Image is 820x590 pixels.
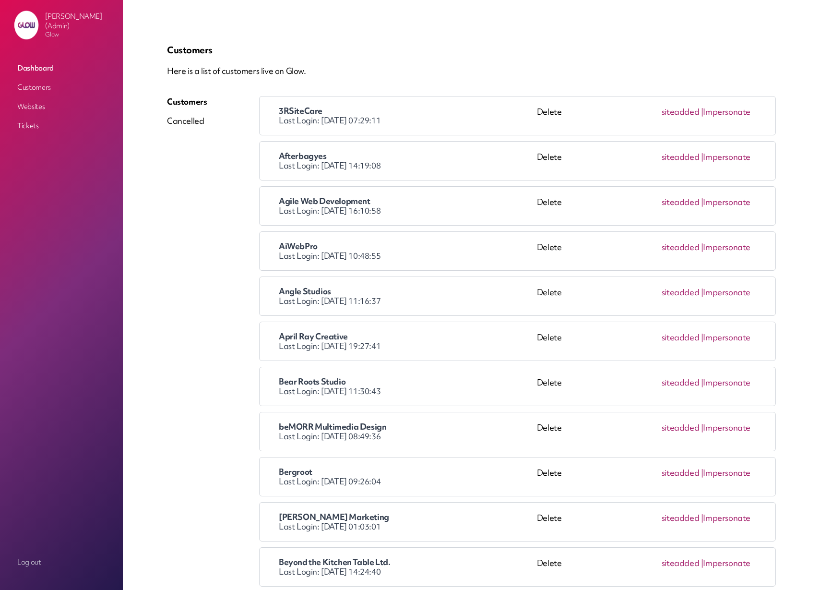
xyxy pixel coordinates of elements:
div: Last Login: [DATE] 07:29:11 [279,106,537,125]
a: Impersonate [703,422,750,433]
span: site added | [662,241,750,261]
div: Last Login: [DATE] 09:26:04 [279,467,537,486]
span: site added | [662,151,750,170]
a: Impersonate [703,467,750,478]
span: site added | [662,557,750,577]
span: Angle Studios [279,286,331,297]
span: site added | [662,106,750,125]
div: Last Login: [DATE] 10:48:55 [279,241,537,261]
a: Impersonate [703,196,750,207]
div: Delete [537,557,562,577]
div: Last Login: [DATE] 16:10:58 [279,196,537,216]
div: Delete [537,467,562,486]
a: Impersonate [703,106,750,117]
div: Delete [537,106,562,125]
div: Last Login: [DATE] 11:30:43 [279,377,537,396]
span: site added | [662,287,750,306]
span: site added | [662,467,750,486]
div: Delete [537,512,562,531]
div: Delete [537,287,562,306]
a: Impersonate [703,241,750,253]
span: 3RSiteCare [279,105,322,116]
div: Last Login: [DATE] 14:24:40 [279,557,537,577]
p: Glow [45,31,115,38]
div: Last Login: [DATE] 14:19:08 [279,151,537,170]
span: [PERSON_NAME] Marketing [279,511,389,522]
span: Bergroot [279,466,312,477]
p: [PERSON_NAME] (Admin) [45,12,115,31]
a: Impersonate [703,377,750,388]
span: site added | [662,196,750,216]
a: Websites [13,98,109,115]
span: beMORR Multimedia Design [279,421,386,432]
a: Customers [13,79,109,96]
p: Here is a list of customers live on Glow. [167,65,776,77]
div: Delete [537,241,562,261]
span: site added | [662,377,750,396]
span: Agile Web Development [279,195,370,206]
p: Customers [167,44,776,56]
div: Delete [537,196,562,216]
span: AiWebPro [279,241,318,252]
div: Last Login: [DATE] 08:49:36 [279,422,537,441]
a: Tickets [13,117,109,134]
a: Impersonate [703,287,750,298]
div: Delete [537,422,562,441]
span: Beyond the Kitchen Table Ltd. [279,556,390,567]
a: Log out [13,554,109,571]
div: Last Login: [DATE] 01:03:01 [279,512,537,531]
span: site added | [662,512,750,531]
a: Impersonate [703,332,750,343]
span: April Ray Creative [279,331,348,342]
a: Dashboard [13,60,109,77]
a: Impersonate [703,512,750,523]
a: Impersonate [703,557,750,568]
div: Last Login: [DATE] 11:16:37 [279,287,537,306]
div: Last Login: [DATE] 19:27:41 [279,332,537,351]
span: site added | [662,422,750,441]
a: Impersonate [703,151,750,162]
div: Cancelled [167,115,207,127]
span: site added | [662,332,750,351]
span: Afterbagyes [279,150,327,161]
div: Delete [537,332,562,351]
div: Customers [167,96,207,108]
div: Delete [537,377,562,396]
span: Bear Roots Studio [279,376,345,387]
div: Delete [537,151,562,170]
